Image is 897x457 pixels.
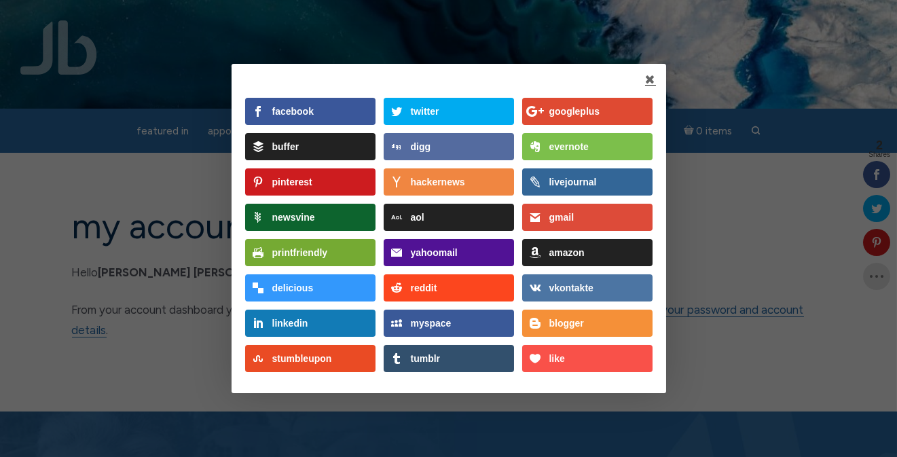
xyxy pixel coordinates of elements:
[384,98,514,125] a: twitter
[384,133,514,160] a: digg
[549,283,593,293] div: vkontakte
[245,310,376,337] a: linkedin
[549,142,589,151] div: evernote
[411,248,458,257] div: yahoomail
[522,239,653,266] a: amazon
[384,345,514,372] a: tumblr
[384,310,514,337] a: myspace
[272,318,308,328] div: linkedin
[411,283,437,293] div: reddit
[549,354,565,363] div: like
[384,274,514,301] a: reddit
[411,142,431,151] div: digg
[522,345,653,372] a: like
[272,177,312,187] div: pinterest
[411,354,441,363] div: tumblr
[245,98,376,125] a: facebook
[272,107,314,116] div: facebook
[522,133,653,160] a: evernote
[549,213,574,222] div: gmail
[411,107,439,116] div: twitter
[384,239,514,266] a: yahoomail
[522,310,653,337] a: blogger
[272,283,314,293] div: delicious
[549,318,584,328] div: blogger
[272,248,328,257] div: printfriendly
[245,239,376,266] a: printfriendly
[245,204,376,231] a: newsvine
[522,168,653,196] a: livejournal
[411,318,452,328] div: myspace
[549,248,585,257] div: amazon
[245,168,376,196] a: pinterest
[272,354,332,363] div: stumbleupon
[411,213,424,222] div: aol
[272,142,299,151] div: buffer
[411,177,465,187] div: hackernews
[272,213,315,222] div: newsvine
[549,177,597,187] div: livejournal
[384,204,514,231] a: aol
[245,345,376,372] a: stumbleupon
[522,98,653,125] a: googleplus
[522,204,653,231] a: gmail
[384,168,514,196] a: hackernews
[245,133,376,160] a: buffer
[549,107,600,116] div: googleplus
[245,274,376,301] a: delicious
[522,274,653,301] a: vkontakte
